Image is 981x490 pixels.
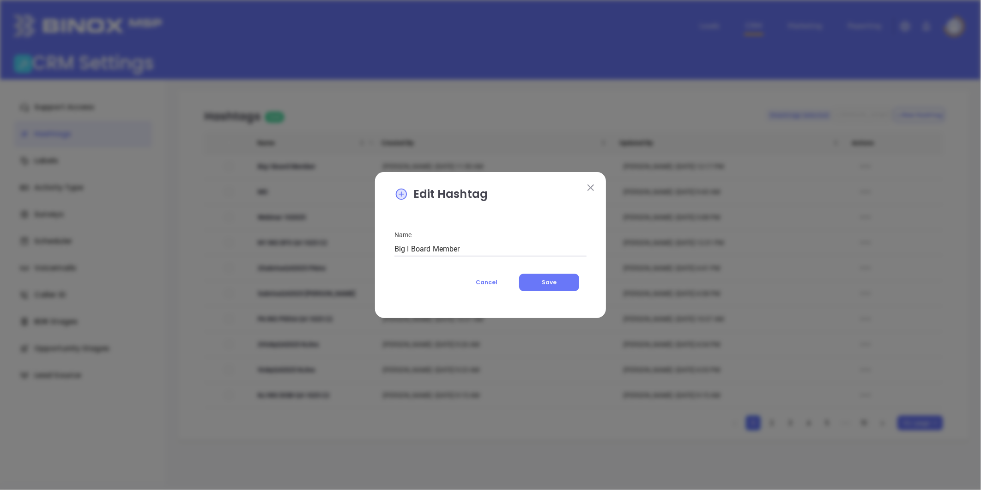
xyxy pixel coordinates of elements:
button: Save [519,274,579,291]
span: Cancel [476,278,497,286]
label: Name [394,230,412,240]
span: Save [542,278,557,286]
button: Cancel [459,274,515,291]
p: Edit Hashtag [394,186,587,207]
img: close modal [587,184,594,191]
